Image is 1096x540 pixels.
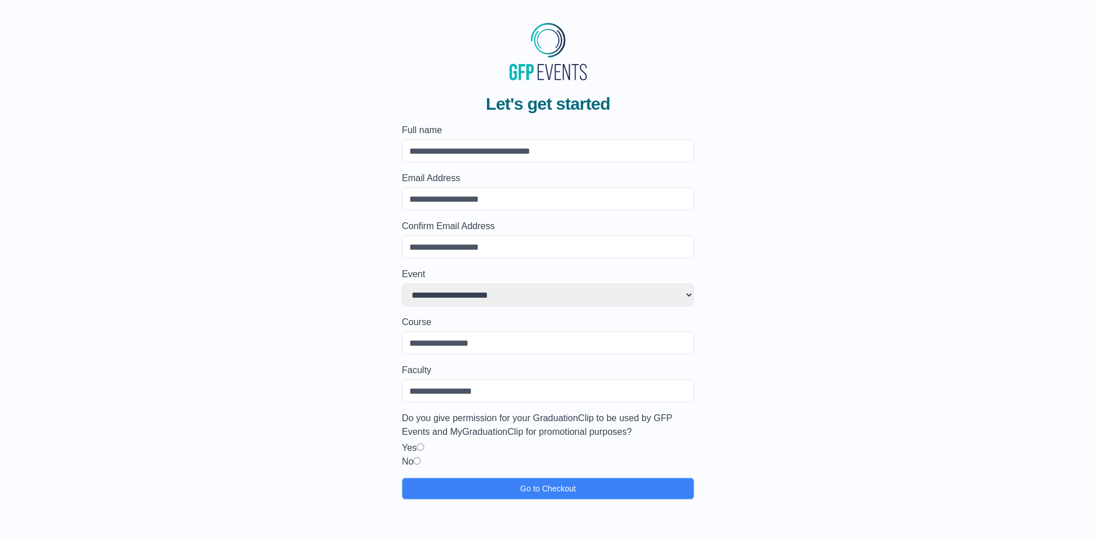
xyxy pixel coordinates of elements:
[402,123,694,137] label: Full name
[402,478,694,499] button: Go to Checkout
[402,171,694,185] label: Email Address
[505,18,591,85] img: MyGraduationClip
[402,315,694,329] label: Course
[402,411,694,439] label: Do you give permission for your GraduationClip to be used by GFP Events and MyGraduationClip for ...
[402,363,694,377] label: Faculty
[486,94,610,114] span: Let's get started
[402,443,417,453] label: Yes
[402,267,694,281] label: Event
[402,219,694,233] label: Confirm Email Address
[402,457,413,466] label: No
